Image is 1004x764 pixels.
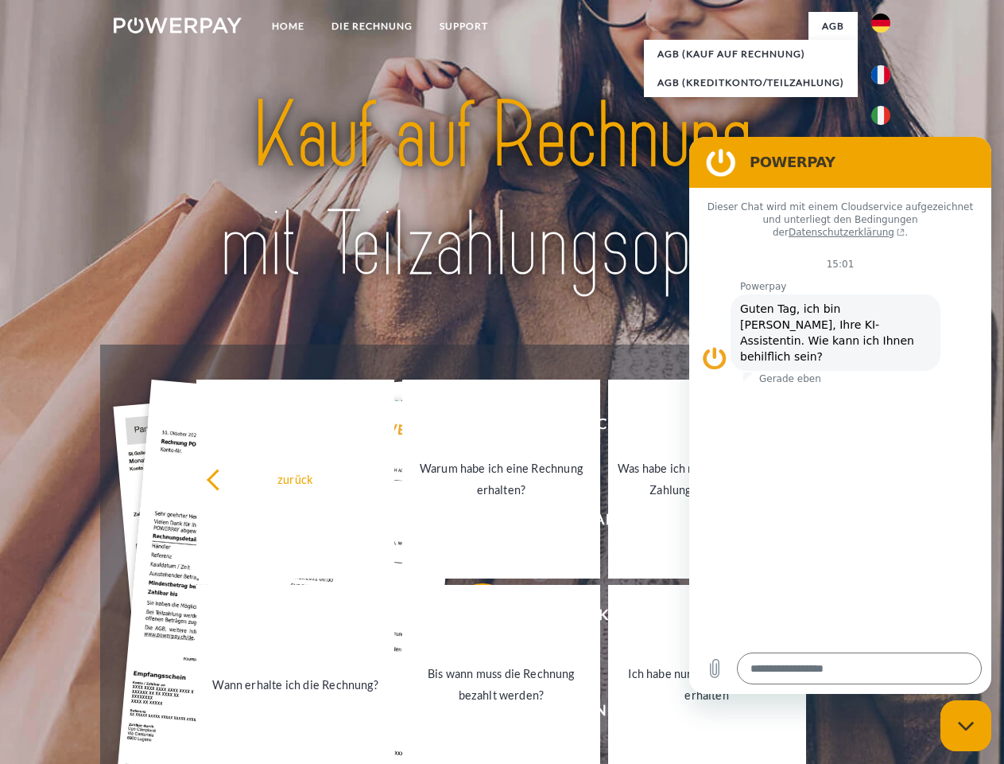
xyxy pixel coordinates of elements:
[152,76,852,305] img: title-powerpay_de.svg
[206,468,385,489] div: zurück
[808,12,858,41] a: agb
[871,14,890,33] img: de
[608,380,806,579] a: Was habe ich noch offen, ist meine Zahlung eingegangen?
[258,12,318,41] a: Home
[206,673,385,695] div: Wann erhalte ich die Rechnung?
[940,700,991,751] iframe: Schaltfläche zum Öffnen des Messaging-Fensters; Konversation läuft
[618,458,797,501] div: Was habe ich noch offen, ist meine Zahlung eingegangen?
[412,458,591,501] div: Warum habe ich eine Rechnung erhalten?
[644,40,858,68] a: AGB (Kauf auf Rechnung)
[412,663,591,706] div: Bis wann muss die Rechnung bezahlt werden?
[644,68,858,97] a: AGB (Kreditkonto/Teilzahlung)
[871,65,890,84] img: fr
[871,106,890,125] img: it
[114,18,242,33] img: logo-powerpay-white.svg
[426,12,502,41] a: SUPPORT
[689,137,991,694] iframe: Messaging-Fenster
[318,12,426,41] a: DIE RECHNUNG
[618,663,797,706] div: Ich habe nur eine Teillieferung erhalten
